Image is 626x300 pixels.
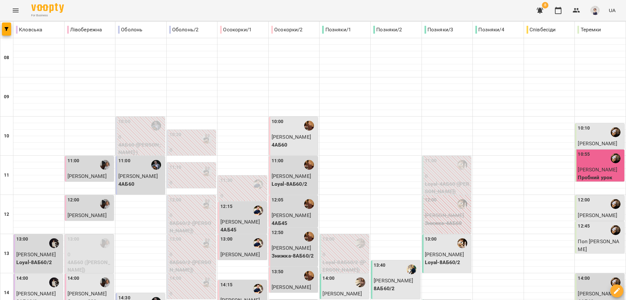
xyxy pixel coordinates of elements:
span: [PERSON_NAME] [272,173,311,179]
span: [PERSON_NAME] [220,251,260,258]
span: 8 [542,2,548,8]
label: 11:00 [425,157,437,165]
div: Анна ГОРБУЛІНА [49,238,59,248]
label: 13:00 [67,236,80,243]
img: Микита ГЛАЗУНОВ [202,134,212,144]
img: Віктор АРТЕМЕНКО [253,284,263,294]
img: aa85c507d3ef63538953964a1cec316d.png [590,6,600,15]
p: 8АБ60/2 ([PERSON_NAME]) [170,259,215,274]
div: Юлія ПОГОРЄЛОВА [304,121,314,131]
span: [PERSON_NAME] [425,212,464,218]
label: 10:00 [272,118,284,125]
span: UA [609,7,616,14]
h6: 10 [4,133,9,140]
span: [PERSON_NAME] [425,251,464,258]
img: Людмила ЦВЄТКОВА [100,238,110,248]
div: Юлія ПОГОРЄЛОВА [304,271,314,281]
label: 10:55 [578,151,590,158]
p: 0 [170,146,215,154]
div: Сергій ВЛАСОВИЧ [457,238,467,248]
label: 12:50 [272,229,284,236]
span: [PERSON_NAME] [578,212,617,218]
label: 12:45 [578,223,590,230]
span: [PERSON_NAME] [578,166,617,173]
p: 0 [118,133,164,141]
label: 13:00 [170,236,182,243]
p: Пз45 [578,253,623,261]
p: Loyal-8АБ60/2 [16,259,62,266]
img: Микита ГЛАЗУНОВ [202,199,212,209]
p: 4АБ45 [220,226,266,234]
img: Віктор АРТЕМЕНКО [253,180,263,189]
p: Пробний урок [578,174,623,182]
label: 12:00 [425,197,437,204]
img: Віктор АРТЕМЕНКО [253,238,263,248]
label: 11:10 [170,164,182,171]
p: Loyal-8АБ60/2 ([PERSON_NAME]) [322,259,368,274]
label: 13:50 [272,268,284,276]
label: 12:00 [67,197,80,204]
span: [PERSON_NAME] [374,277,413,284]
p: Знижка-4АБ60 [425,219,470,227]
p: Loyal-8АБ60/2 [272,180,317,188]
p: Лівобережна [67,26,102,34]
label: 13:40 [374,262,386,269]
p: Loyal-8АБ45/2 [67,219,113,227]
span: [PERSON_NAME] [220,219,260,225]
h6: 13 [4,250,9,257]
img: Віктор АРТЕМЕНКО [253,206,263,215]
p: Знижка-4АБ45 [578,148,623,155]
label: 14:00 [16,275,28,282]
img: Сергій ВЛАСОВИЧ [457,160,467,170]
div: Юлія ПОГОРЄЛОВА [304,232,314,242]
label: 13:00 [322,236,335,243]
label: 14:00 [67,275,80,282]
label: 14:00 [578,275,590,282]
div: Даниїл КАЛАШНИК [611,153,620,163]
h6: 09 [4,93,9,101]
div: Юлія ПОГОРЄЛОВА [304,160,314,170]
p: Кловська [16,26,42,34]
p: 4АБ60 [118,180,164,188]
p: 0 [170,179,215,187]
p: Осокорки/2 [271,26,303,34]
label: 10:10 [578,125,590,132]
h6: 11 [4,172,9,179]
span: [PERSON_NAME] [67,173,107,179]
img: Даниїл КАЛАШНИК [611,199,620,209]
span: [PERSON_NAME] [272,134,311,140]
img: Микита ГЛАЗУНОВ [202,166,212,176]
div: Юлія ПОГОРЄЛОВА [304,199,314,209]
p: Знижка-4АБ45 [220,259,266,266]
label: 11:00 [67,157,80,165]
p: 0 [67,251,113,259]
img: Людмила ЦВЄТКОВА [100,277,110,287]
p: 8АБ60/2 ([PERSON_NAME]) [170,219,215,235]
div: Ірина ЗЕНДРАН [355,238,365,248]
p: 4АБ45 ([PERSON_NAME]) [170,154,215,169]
label: 12:00 [578,197,590,204]
img: Людмила ЦВЄТКОВА [100,199,110,209]
label: 14:00 [170,275,182,282]
img: Олексій КОЧЕТОВ [151,121,161,131]
h6: 08 [4,54,9,61]
p: Loyal-8АБ60/2 [425,259,470,266]
span: [PERSON_NAME] [16,291,56,297]
p: Loyal-8АБ45/2 [272,291,317,299]
span: [PERSON_NAME] [322,291,362,297]
p: Позняки/3 [425,26,453,34]
p: Оболонь/2 [169,26,199,34]
img: Анна ГОРБУЛІНА [49,277,59,287]
p: Оболонь [118,26,142,34]
p: Позняки/2 [373,26,402,34]
p: Знижка-8АБ60/2 [272,252,317,260]
span: [PERSON_NAME] [67,212,107,218]
span: [PERSON_NAME] [578,140,617,147]
label: 12:00 [170,197,182,204]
